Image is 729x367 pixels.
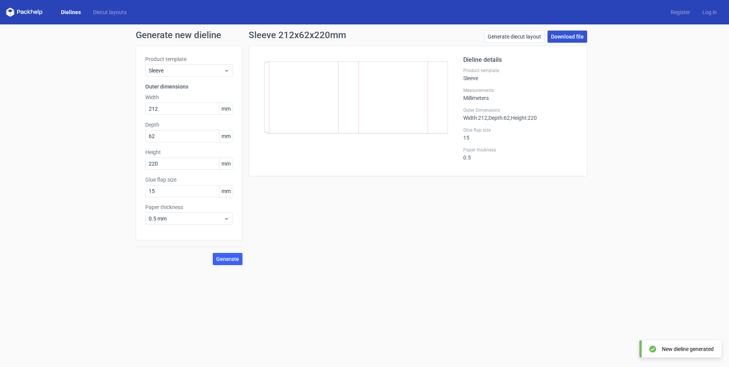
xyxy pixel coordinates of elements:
[463,68,578,74] label: Product template
[213,253,242,265] button: Generate
[145,203,233,211] label: Paper thickness
[463,147,578,153] label: Paper thickness
[145,121,233,129] label: Depth
[487,115,510,121] span: , Depth : 62
[463,127,578,141] div: 15
[463,55,578,64] h2: Dieline details
[219,185,233,197] span: mm
[249,31,346,40] h1: Sleeve 212x62x220mm
[463,115,487,121] span: Width : 212
[463,87,578,101] div: Millimeters
[149,67,224,74] span: Sleeve
[216,256,239,262] span: Generate
[463,127,578,133] label: Glue flap size
[548,31,587,43] a: Download file
[145,55,233,63] label: Product template
[136,31,593,40] h1: Generate new dieline
[145,148,233,156] label: Height
[55,8,87,16] a: Dielines
[662,345,714,353] div: New dieline generated
[219,158,233,169] span: mm
[484,31,544,43] a: Generate diecut layout
[696,8,723,16] a: Log in
[463,68,578,81] div: Sleeve
[145,176,233,183] label: Glue flap size
[87,8,133,16] a: Diecut layouts
[149,215,224,222] span: 0.5 mm
[665,8,696,16] a: Register
[510,115,537,121] span: , Height : 220
[219,103,233,114] span: mm
[145,93,233,101] label: Width
[463,147,578,161] div: 0.5
[463,107,578,113] label: Outer Dimensions
[463,87,578,93] label: Measurements
[145,83,233,90] h3: Outer dimensions
[219,130,233,142] span: mm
